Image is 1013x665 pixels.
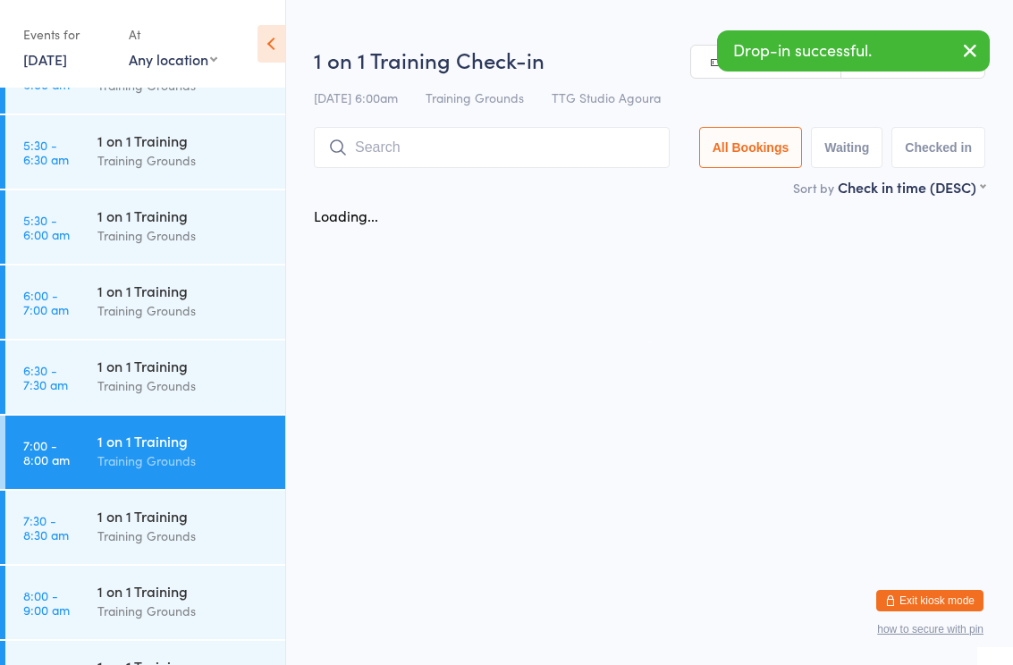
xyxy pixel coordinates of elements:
[23,513,69,542] time: 7:30 - 8:30 am
[23,438,70,467] time: 7:00 - 8:00 am
[129,49,217,69] div: Any location
[23,20,111,49] div: Events for
[314,88,398,106] span: [DATE] 6:00am
[97,225,270,246] div: Training Grounds
[891,127,985,168] button: Checked in
[97,450,270,471] div: Training Grounds
[552,88,661,106] span: TTG Studio Agoura
[97,281,270,300] div: 1 on 1 Training
[23,49,67,69] a: [DATE]
[97,150,270,171] div: Training Grounds
[97,130,270,150] div: 1 on 1 Training
[23,288,69,316] time: 6:00 - 7:00 am
[793,179,834,197] label: Sort by
[97,300,270,321] div: Training Grounds
[314,127,670,168] input: Search
[97,375,270,396] div: Training Grounds
[23,363,68,391] time: 6:30 - 7:30 am
[23,138,69,166] time: 5:30 - 6:30 am
[5,190,285,264] a: 5:30 -6:00 am1 on 1 TrainingTraining Grounds
[314,45,985,74] h2: 1 on 1 Training Check-in
[97,581,270,601] div: 1 on 1 Training
[314,206,378,225] div: Loading...
[97,356,270,375] div: 1 on 1 Training
[23,63,70,91] time: 5:00 - 6:00 am
[699,127,803,168] button: All Bookings
[97,506,270,526] div: 1 on 1 Training
[97,601,270,621] div: Training Grounds
[5,491,285,564] a: 7:30 -8:30 am1 on 1 TrainingTraining Grounds
[5,416,285,489] a: 7:00 -8:00 am1 on 1 TrainingTraining Grounds
[426,88,524,106] span: Training Grounds
[877,623,983,636] button: how to secure with pin
[5,341,285,414] a: 6:30 -7:30 am1 on 1 TrainingTraining Grounds
[838,177,985,197] div: Check in time (DESC)
[811,127,882,168] button: Waiting
[876,590,983,611] button: Exit kiosk mode
[717,30,990,72] div: Drop-in successful.
[97,526,270,546] div: Training Grounds
[23,213,70,241] time: 5:30 - 6:00 am
[129,20,217,49] div: At
[5,115,285,189] a: 5:30 -6:30 am1 on 1 TrainingTraining Grounds
[97,431,270,450] div: 1 on 1 Training
[23,588,70,617] time: 8:00 - 9:00 am
[5,566,285,639] a: 8:00 -9:00 am1 on 1 TrainingTraining Grounds
[5,265,285,339] a: 6:00 -7:00 am1 on 1 TrainingTraining Grounds
[97,206,270,225] div: 1 on 1 Training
